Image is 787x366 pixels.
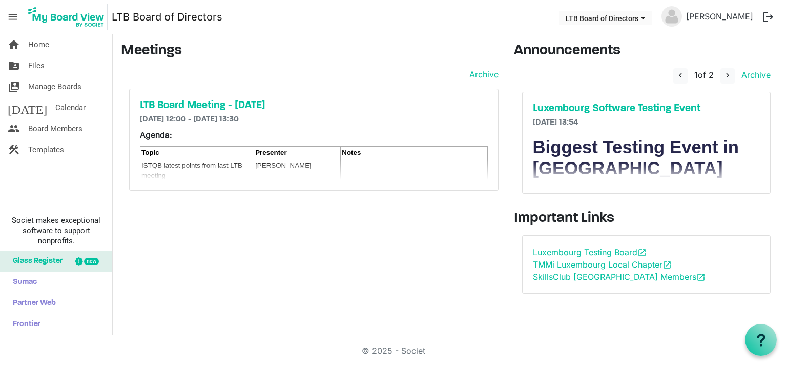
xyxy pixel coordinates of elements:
[342,149,361,156] b: Notes
[8,314,40,335] span: Frontier
[121,43,499,60] h3: Meetings
[141,161,242,179] span: ISTQB latest points from last LTB meeting
[8,139,20,160] span: construction
[28,55,45,76] span: Files
[8,251,63,272] span: Glass Register
[28,118,82,139] span: Board Members
[465,68,499,80] a: Archive
[25,4,108,30] img: My Board View Logo
[694,70,714,80] span: of 2
[140,130,172,140] strong: Agenda:
[514,43,779,60] h3: Announcements
[3,7,23,27] span: menu
[255,149,287,156] b: Presenter
[757,6,779,28] button: logout
[84,258,99,265] div: new
[55,97,86,118] span: Calendar
[720,68,735,84] button: navigate_next
[25,4,112,30] a: My Board View Logo
[637,248,647,257] span: open_in_new
[559,11,652,25] button: LTB Board of Directors dropdownbutton
[8,118,20,139] span: people
[533,247,647,257] a: Luxembourg Testing Boardopen_in_new
[28,34,49,55] span: Home
[140,115,488,125] h6: [DATE] 12:00 - [DATE] 13:30
[737,70,771,80] a: Archive
[696,273,706,282] span: open_in_new
[723,71,732,80] span: navigate_next
[112,7,222,27] a: LTB Board of Directors
[533,118,578,127] span: [DATE] 13:54
[533,272,706,282] a: SkillsClub [GEOGRAPHIC_DATA] Membersopen_in_new
[8,55,20,76] span: folder_shared
[514,210,779,228] h3: Important Links
[662,260,672,270] span: open_in_new
[533,137,739,178] strong: Biggest Testing Event in [GEOGRAPHIC_DATA]
[8,76,20,97] span: switch_account
[8,272,37,293] span: Sumac
[255,160,339,171] div: [PERSON_NAME]
[140,99,488,112] a: LTB Board Meeting - [DATE]
[8,34,20,55] span: home
[673,68,688,84] button: navigate_before
[694,70,698,80] span: 1
[682,6,757,27] a: [PERSON_NAME]
[362,345,425,356] a: © 2025 - Societ
[141,149,159,156] b: Topic
[533,259,672,270] a: TMMi Luxembourg Local Chapteropen_in_new
[676,71,685,80] span: navigate_before
[28,76,81,97] span: Manage Boards
[533,103,760,115] a: Luxembourg Software Testing Event
[8,293,56,314] span: Partner Web
[8,97,47,118] span: [DATE]
[661,6,682,27] img: no-profile-picture.svg
[5,215,108,246] span: Societ makes exceptional software to support nonprofits.
[28,139,64,160] span: Templates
